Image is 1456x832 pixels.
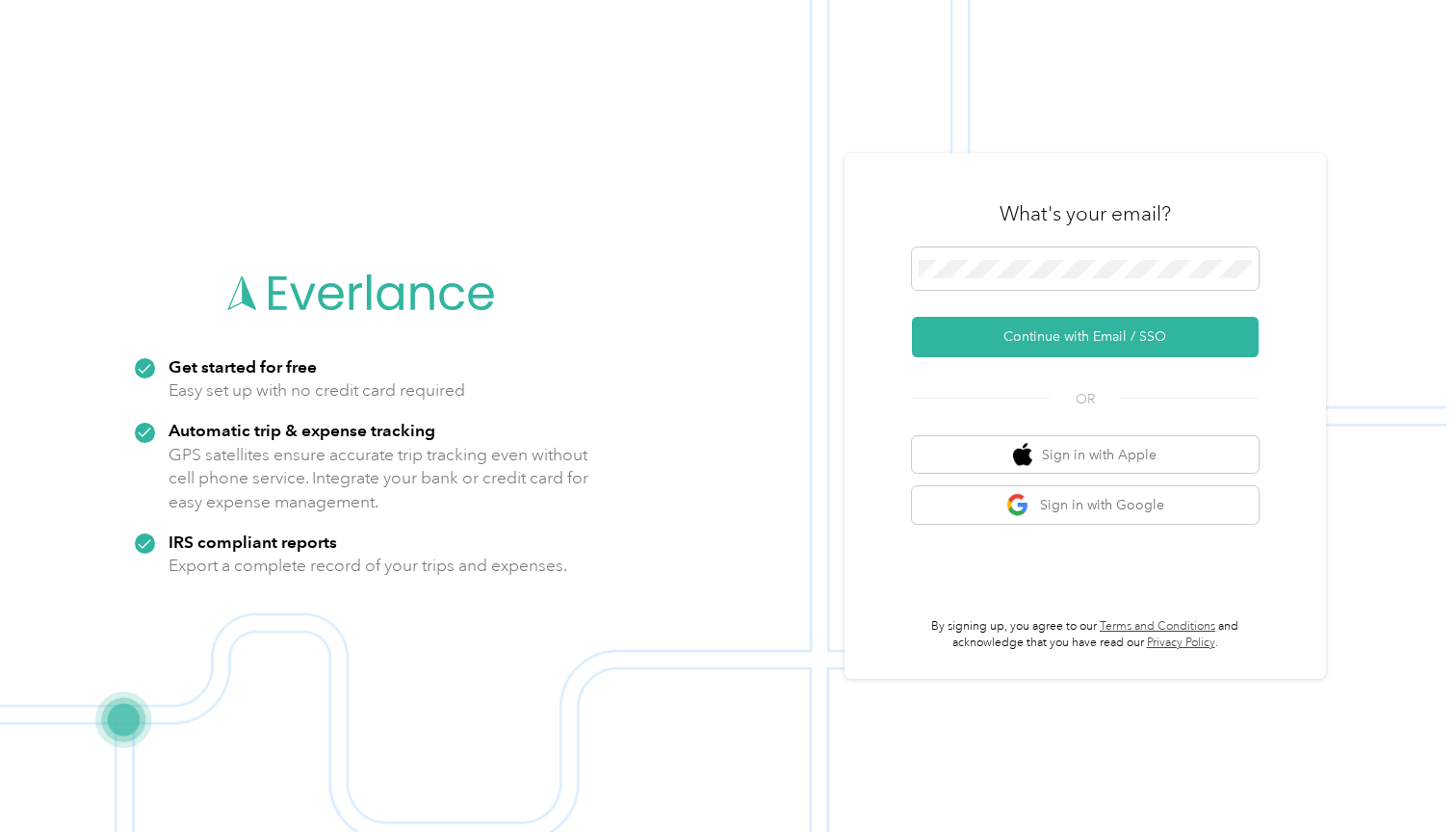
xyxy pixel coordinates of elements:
strong: Get started for free [169,356,317,377]
button: google logoSign in with Google [912,486,1259,524]
p: Export a complete record of your trips and expenses. [169,554,567,578]
h3: What's your email? [1000,200,1171,227]
button: Continue with Email / SSO [912,317,1259,357]
strong: IRS compliant reports [169,532,337,552]
strong: Automatic trip & expense tracking [169,420,435,440]
img: google logo [1006,493,1030,517]
span: OR [1052,389,1119,409]
iframe: Everlance-gr Chat Button Frame [1348,724,1456,832]
img: apple logo [1013,443,1032,467]
p: GPS satellites ensure accurate trip tracking even without cell phone service. Integrate your bank... [169,443,589,514]
p: Easy set up with no credit card required [169,378,465,403]
a: Privacy Policy [1147,636,1215,650]
p: By signing up, you agree to our and acknowledge that you have read our . [912,618,1259,652]
button: apple logoSign in with Apple [912,436,1259,474]
a: Terms and Conditions [1100,619,1215,634]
